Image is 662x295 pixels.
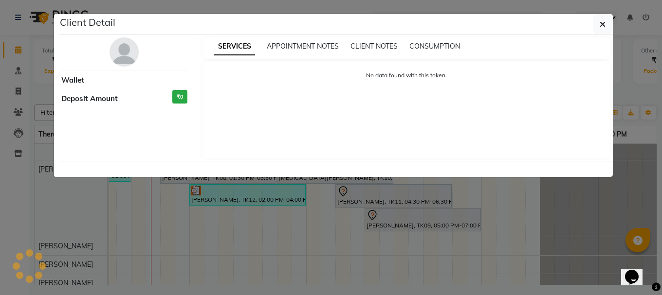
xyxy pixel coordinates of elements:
[409,42,460,51] span: CONSUMPTION
[621,256,652,285] iframe: chat widget
[214,38,255,55] span: SERVICES
[110,37,139,67] img: avatar
[350,42,398,51] span: CLIENT NOTES
[61,93,118,104] span: Deposit Amount
[60,15,115,30] h5: Client Detail
[61,75,84,86] span: Wallet
[267,42,339,51] span: APPOINTMENT NOTES
[172,90,187,104] h3: ₹0
[212,71,601,80] p: No data found with this token.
